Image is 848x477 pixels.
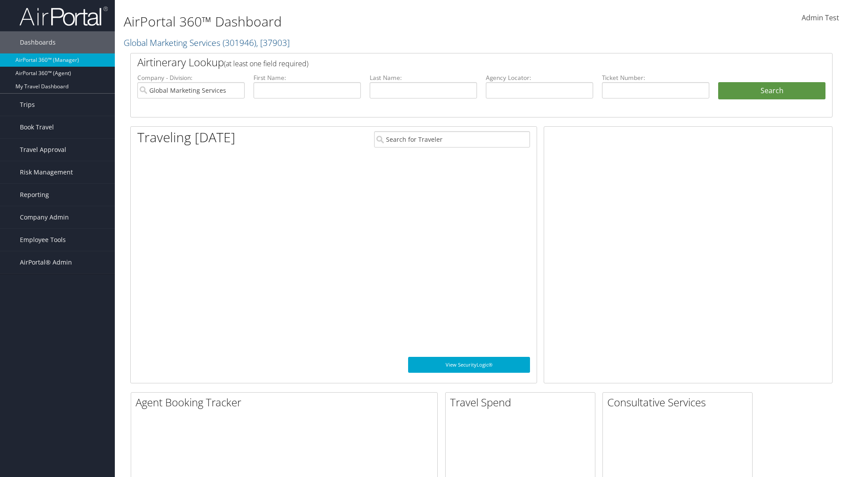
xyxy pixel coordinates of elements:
[20,251,72,273] span: AirPortal® Admin
[124,37,290,49] a: Global Marketing Services
[19,6,108,26] img: airportal-logo.png
[486,73,593,82] label: Agency Locator:
[136,395,437,410] h2: Agent Booking Tracker
[20,31,56,53] span: Dashboards
[450,395,595,410] h2: Travel Spend
[408,357,530,373] a: View SecurityLogic®
[20,161,73,183] span: Risk Management
[374,131,530,148] input: Search for Traveler
[254,73,361,82] label: First Name:
[602,73,709,82] label: Ticket Number:
[223,37,256,49] span: ( 301946 )
[224,59,308,68] span: (at least one field required)
[607,395,752,410] h2: Consultative Services
[20,139,66,161] span: Travel Approval
[256,37,290,49] span: , [ 37903 ]
[20,206,69,228] span: Company Admin
[802,4,839,32] a: Admin Test
[802,13,839,23] span: Admin Test
[124,12,601,31] h1: AirPortal 360™ Dashboard
[370,73,477,82] label: Last Name:
[20,116,54,138] span: Book Travel
[20,229,66,251] span: Employee Tools
[137,55,767,70] h2: Airtinerary Lookup
[137,128,235,147] h1: Traveling [DATE]
[718,82,825,100] button: Search
[137,73,245,82] label: Company - Division:
[20,94,35,116] span: Trips
[20,184,49,206] span: Reporting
